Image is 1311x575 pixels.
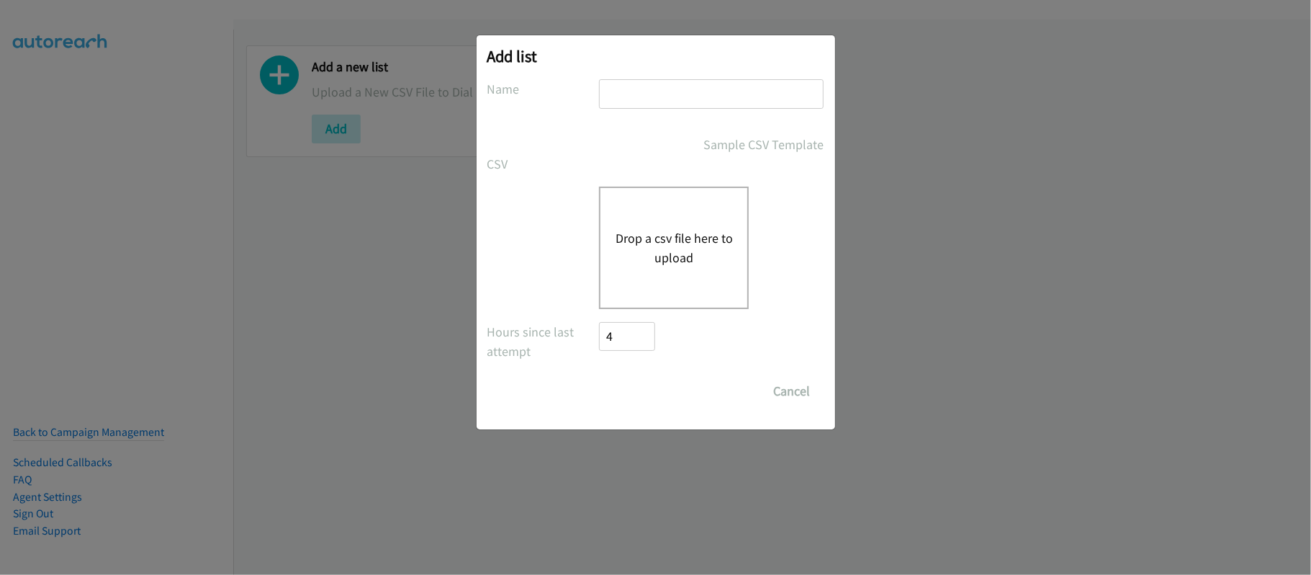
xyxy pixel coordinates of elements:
[487,79,600,99] label: Name
[615,228,733,267] button: Drop a csv file here to upload
[704,135,824,154] a: Sample CSV Template
[487,154,600,174] label: CSV
[760,377,824,406] button: Cancel
[487,322,600,361] label: Hours since last attempt
[487,46,824,66] h2: Add list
